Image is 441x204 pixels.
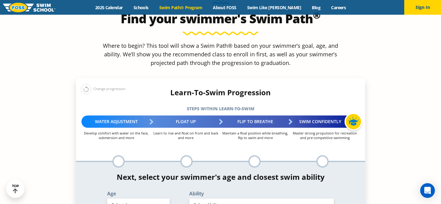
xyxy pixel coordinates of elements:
a: 2025 Calendar [90,5,128,10]
p: Maintain a float position while breathing, flip to swim and more [221,131,290,140]
div: Change progression [81,84,126,94]
p: Develop comfort with water on the face, submersion and more [81,131,151,140]
p: Master strong propulsion for recreation and pre-competitive swimming [290,131,360,140]
a: About FOSS [208,5,242,10]
div: Water Adjustment [81,115,151,128]
div: Swim Confidently [290,115,360,128]
label: Age [107,191,170,196]
div: TOP [12,184,19,194]
a: Swim Like [PERSON_NAME] [242,5,307,10]
a: Blog [307,5,326,10]
h2: Find your swimmer's Swim Path [76,11,365,26]
h5: Steps within Learn-to-Swim [76,104,365,113]
p: Where to begin? This tool will show a Swim Path® based on your swimmer’s goal, age, and ability. ... [100,41,341,67]
a: Swim Path® Program [154,5,207,10]
sup: ® [313,9,320,21]
img: FOSS Swim School Logo [3,3,55,12]
h4: Next, select your swimmer's age and closest swim ability [76,173,365,181]
label: Ability [189,191,334,196]
a: Careers [326,5,351,10]
p: Learn to rise and float on front and back and more [151,131,221,140]
div: Open Intercom Messenger [420,183,435,198]
div: Flip to Breathe [221,115,290,128]
div: Float Up [151,115,221,128]
h4: Learn-To-Swim Progression [76,88,365,97]
a: Schools [128,5,154,10]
